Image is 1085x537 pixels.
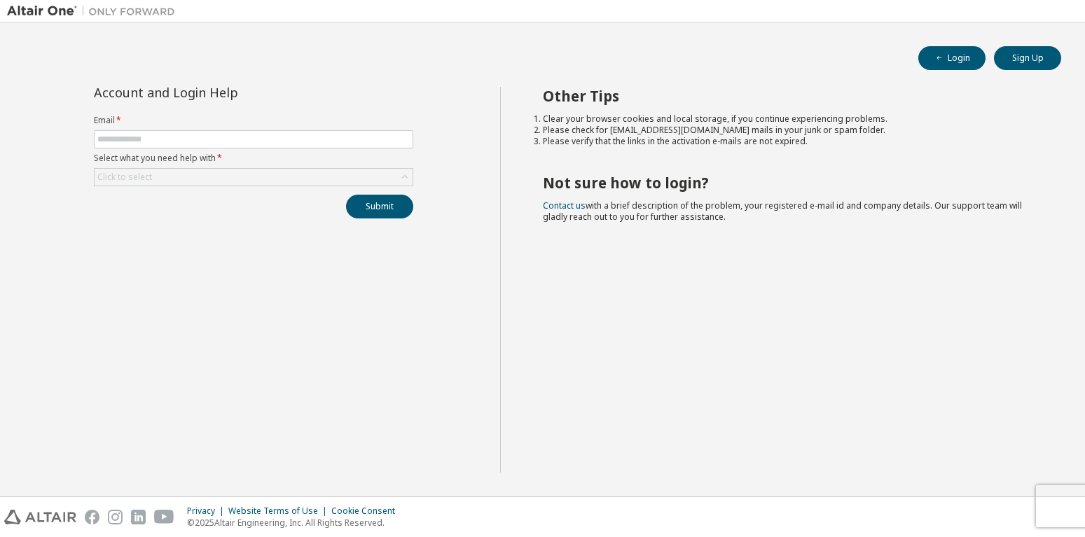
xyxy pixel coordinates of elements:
button: Login [918,46,986,70]
button: Submit [346,195,413,218]
img: Altair One [7,4,182,18]
div: Account and Login Help [94,87,350,98]
div: Privacy [187,505,228,517]
a: Contact us [543,200,586,211]
div: Website Terms of Use [228,505,331,517]
img: youtube.svg [154,510,174,524]
label: Select what you need help with [94,153,413,164]
span: with a brief description of the problem, your registered e-mail id and company details. Our suppo... [543,200,1022,223]
h2: Other Tips [543,87,1036,105]
img: altair_logo.svg [4,510,76,524]
p: © 2025 Altair Engineering, Inc. All Rights Reserved. [187,517,403,529]
div: Click to select [95,169,413,186]
li: Please check for [EMAIL_ADDRESS][DOMAIN_NAME] mails in your junk or spam folder. [543,125,1036,136]
div: Click to select [97,172,152,183]
img: facebook.svg [85,510,99,524]
img: linkedin.svg [131,510,146,524]
img: instagram.svg [108,510,123,524]
h2: Not sure how to login? [543,174,1036,192]
label: Email [94,115,413,126]
button: Sign Up [994,46,1061,70]
li: Please verify that the links in the activation e-mails are not expired. [543,136,1036,147]
div: Cookie Consent [331,505,403,517]
li: Clear your browser cookies and local storage, if you continue experiencing problems. [543,113,1036,125]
